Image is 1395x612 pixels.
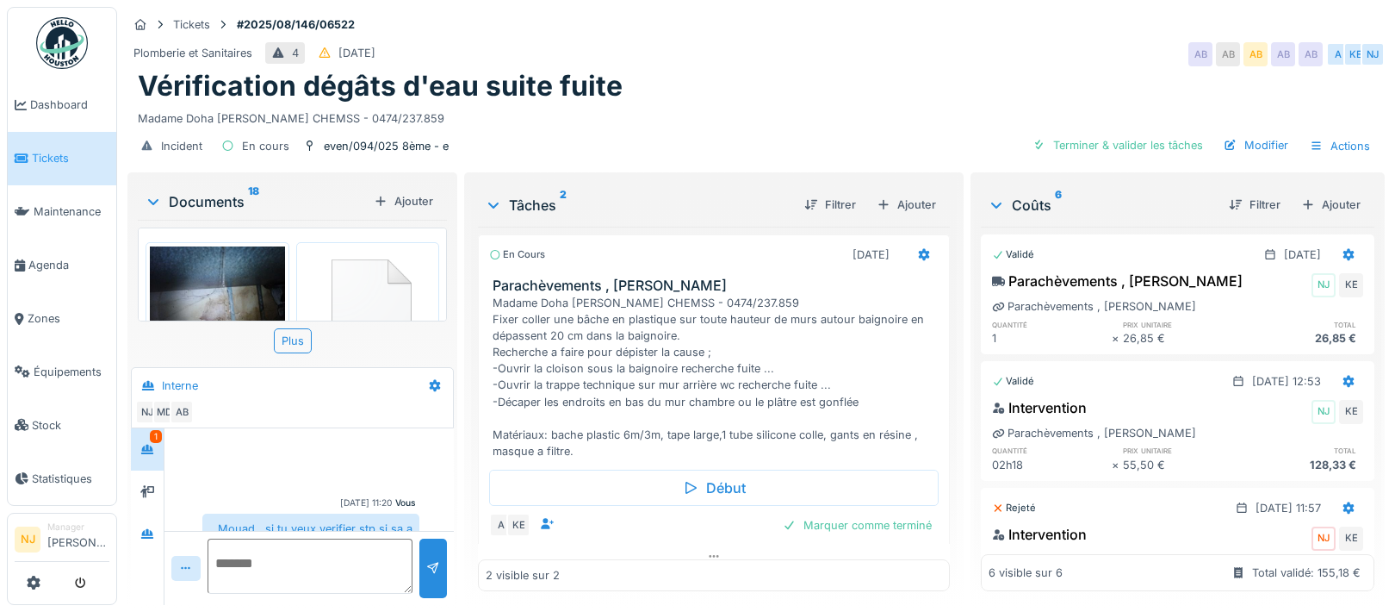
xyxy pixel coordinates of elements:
div: Terminer & valider les tâches [1026,134,1210,157]
div: Validé [992,247,1034,262]
div: Rejeté [992,501,1036,515]
div: 02h18 [992,457,1113,473]
img: 2zdref86b48f72woyfaoekphzre9 [150,247,285,348]
div: Intervention [992,397,1087,418]
img: Badge_color-CXgf-gQk.svg [36,17,88,69]
div: 1 [150,430,162,443]
div: AB [1216,42,1240,66]
div: [DATE] [1284,247,1321,263]
h3: Parachèvements , [PERSON_NAME] [493,278,941,294]
div: Validé [992,374,1034,389]
div: Interne [162,378,198,394]
h6: prix unitaire [1123,445,1243,456]
div: Parachèvements , [PERSON_NAME] [992,298,1196,315]
h6: quantité [992,445,1113,456]
div: En cours [242,138,289,154]
li: NJ [15,527,40,553]
div: NJ [1361,42,1385,66]
span: Équipements [34,364,109,380]
div: Tickets [173,16,210,33]
div: Parachèvements , [PERSON_NAME] [992,425,1196,441]
a: Dashboard [8,78,116,132]
div: Intervention [992,524,1087,545]
h6: prix unitaire [1123,319,1243,330]
div: AB [1299,42,1323,66]
h6: total [1243,319,1363,330]
div: Coûts [988,195,1215,215]
a: Agenda [8,239,116,292]
sup: 2 [560,195,567,215]
div: Total validé: 155,18 € [1252,565,1361,581]
div: Incident [161,138,202,154]
div: A [489,513,513,537]
img: 84750757-fdcc6f00-afbb-11ea-908a-1074b026b06b.png [301,247,436,376]
sup: 18 [248,191,259,212]
div: AB [170,400,194,424]
div: 2 visible sur 2 [486,567,560,584]
span: Zones [28,310,109,327]
a: Équipements [8,346,116,399]
div: 55,50 € [1123,457,1243,473]
div: even/094/025 8ème - e [324,138,449,154]
div: KE [506,513,530,537]
div: Ajouter [367,190,440,213]
div: [DATE] [852,247,890,263]
a: Tickets [8,132,116,185]
div: × [1112,330,1123,347]
div: Début [489,470,938,506]
div: Plus [274,328,312,353]
h6: quantité [992,319,1113,330]
div: [DATE] [338,45,375,61]
div: Filtrer [1222,193,1287,216]
div: AB [1243,42,1268,66]
div: NJ [135,400,159,424]
div: NJ [1311,527,1336,551]
div: [DATE] 12:53 [1252,373,1321,390]
div: Marquer comme terminé [776,514,939,537]
div: AB [1188,42,1212,66]
div: MD [152,400,177,424]
div: [DATE] 11:57 [1255,500,1321,516]
div: Vous [395,496,416,509]
div: KE [1343,42,1367,66]
a: Statistiques [8,452,116,505]
div: Madame Doha [PERSON_NAME] CHEMSS - 0474/237.859 [138,103,1374,127]
span: Agenda [28,257,109,273]
div: Ajouter [870,193,943,216]
span: Tickets [32,150,109,166]
div: 1 [992,330,1113,347]
div: NJ [1311,273,1336,297]
h1: Vérification dégâts d'eau suite fuite [138,70,623,103]
div: 128,33 € [1243,457,1363,473]
div: Madame Doha [PERSON_NAME] CHEMSS - 0474/237.859 Fixer coller une bâche en plastique sur toute hau... [493,295,941,460]
span: Maintenance [34,203,109,220]
span: Dashboard [30,97,109,113]
sup: 6 [1055,195,1062,215]
a: Maintenance [8,185,116,239]
div: En cours [489,247,545,262]
div: Filtrer [797,193,863,216]
div: Mouad , si tu veux verifier stp si sa a bien etait communiqué ? [202,514,419,560]
li: [PERSON_NAME] [47,521,109,558]
a: Stock [8,398,116,452]
div: A [1326,42,1350,66]
div: Ajouter [1294,193,1367,216]
div: Documents [145,191,367,212]
div: 6 visible sur 6 [989,565,1063,581]
span: Stock [32,417,109,434]
div: Tâches [485,195,790,215]
strong: #2025/08/146/06522 [230,16,362,33]
div: × [1112,457,1123,473]
div: KE [1339,527,1363,551]
div: KE [1339,273,1363,297]
div: NJ [1311,400,1336,424]
div: KE [1339,400,1363,424]
div: Actions [1302,134,1378,159]
div: Parachèvements , [PERSON_NAME] [992,271,1243,291]
div: Plomberie et Sanitaires [133,45,252,61]
h6: total [1243,445,1363,456]
div: Modifier [1217,134,1295,157]
span: Statistiques [32,471,109,487]
a: Zones [8,292,116,346]
div: AB [1271,42,1295,66]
